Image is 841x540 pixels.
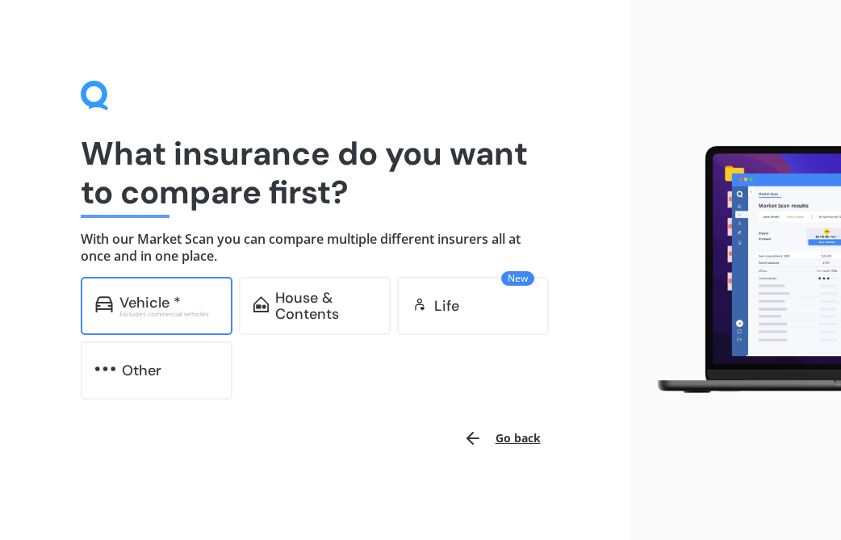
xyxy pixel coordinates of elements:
img: car.f15378c7a67c060ca3f3.svg [95,296,113,312]
div: House & Contents [275,290,376,322]
h1: What insurance do you want to compare first? [81,134,550,211]
span: New [501,271,534,286]
div: Vehicle * [119,295,181,311]
div: Excludes commercial vehicles [119,311,218,317]
img: life.f720d6a2d7cdcd3ad642.svg [412,296,428,312]
button: Go back [454,419,550,458]
div: Other [122,362,161,379]
img: home-and-contents.b802091223b8502ef2dd.svg [253,296,269,312]
img: other.81dba5aafe580aa69f38.svg [95,361,115,377]
div: Life [434,298,459,314]
h4: With our Market Scan you can compare multiple different insurers all at once and in one place. [81,231,550,264]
